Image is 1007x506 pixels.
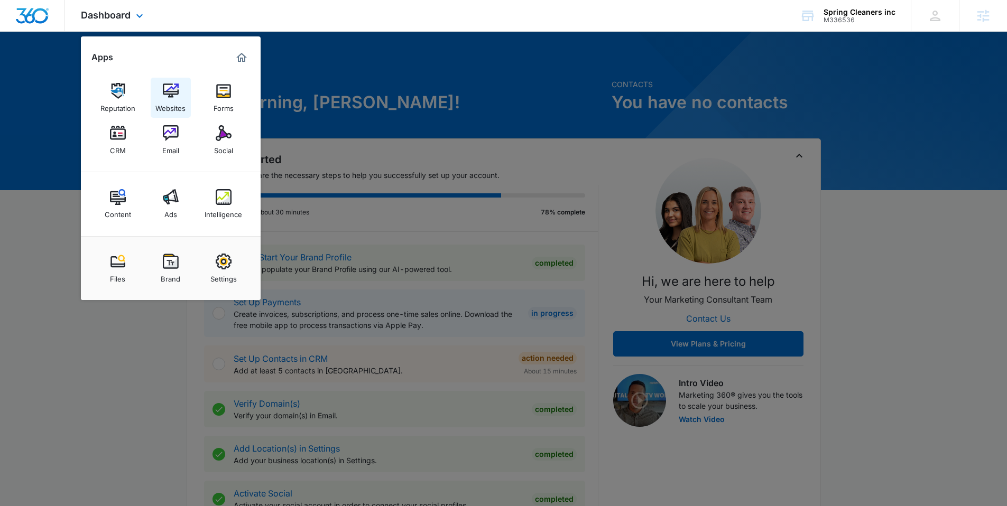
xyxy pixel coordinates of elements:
a: Intelligence [204,184,244,224]
div: account name [824,8,895,16]
div: account id [824,16,895,24]
div: Domain: [DOMAIN_NAME] [27,27,116,36]
a: Social [204,120,244,160]
a: Reputation [98,78,138,118]
div: v 4.0.25 [30,17,52,25]
div: Email [162,141,179,155]
a: Ads [151,184,191,224]
img: tab_domain_overview_orange.svg [29,61,37,70]
a: Email [151,120,191,160]
a: Settings [204,248,244,288]
a: Content [98,184,138,224]
a: Websites [151,78,191,118]
span: Dashboard [81,10,131,21]
a: Files [98,248,138,288]
img: website_grey.svg [17,27,25,36]
div: Ads [164,205,177,219]
a: Marketing 360® Dashboard [233,49,250,66]
div: Domain Overview [40,62,95,69]
img: tab_keywords_by_traffic_grey.svg [105,61,114,70]
a: Brand [151,248,191,288]
div: CRM [110,141,126,155]
img: logo_orange.svg [17,17,25,25]
div: Settings [210,269,237,283]
div: Intelligence [205,205,242,219]
div: Social [214,141,233,155]
div: Keywords by Traffic [117,62,178,69]
div: Brand [161,269,180,283]
h2: Apps [91,52,113,62]
div: Content [105,205,131,219]
a: CRM [98,120,138,160]
div: Websites [155,99,186,113]
div: Reputation [100,99,135,113]
div: Files [110,269,125,283]
div: Forms [214,99,234,113]
a: Forms [204,78,244,118]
